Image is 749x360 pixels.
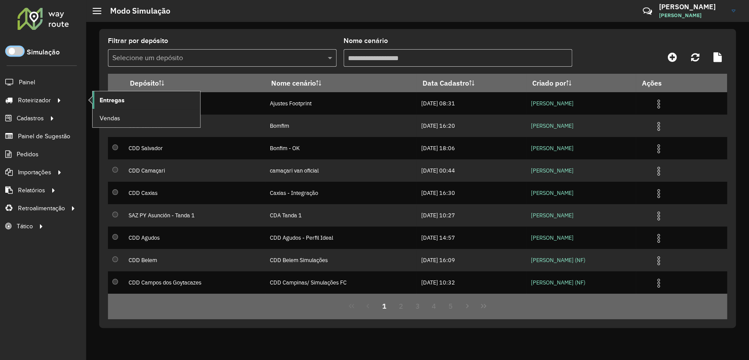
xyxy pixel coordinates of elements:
[108,36,168,46] label: Filtrar por depósito
[124,271,265,294] td: CDD Campos dos Goytacazes
[265,92,416,115] td: Ajustes Footprint
[416,137,527,159] td: [DATE] 18:06
[416,115,527,137] td: [DATE] 16:20
[124,204,265,227] td: SAZ PY Asunción - Tanda 1
[100,96,125,105] span: Entregas
[531,256,585,264] a: [PERSON_NAME] (NF)
[416,182,527,204] td: [DATE] 16:30
[19,78,35,87] span: Painel
[376,298,393,314] button: 1
[18,96,51,105] span: Roteirizador
[27,47,60,58] label: Simulação
[124,137,265,159] td: CDD Salvador
[659,3,725,11] h3: [PERSON_NAME]
[265,204,416,227] td: CDA Tanda 1
[416,92,527,115] td: [DATE] 08:31
[265,137,416,159] td: Bonfim - OK
[416,74,527,92] th: Data Cadastro
[531,167,573,174] a: [PERSON_NAME]
[531,122,573,130] a: [PERSON_NAME]
[265,227,416,249] td: CDD Agudos - Perfil Ideal
[344,36,388,46] label: Nome cenário
[265,115,416,137] td: Bomfim
[426,298,442,314] button: 4
[265,74,416,92] th: Nome cenário
[416,159,527,182] td: [DATE] 00:44
[531,189,573,197] a: [PERSON_NAME]
[18,204,65,213] span: Retroalimentação
[93,91,200,109] a: Entregas
[442,298,459,314] button: 5
[100,114,120,123] span: Vendas
[416,249,527,271] td: [DATE] 16:09
[531,100,573,107] a: [PERSON_NAME]
[638,2,657,21] a: Contato Rápido
[459,298,476,314] button: Next Page
[18,186,45,195] span: Relatórios
[416,204,527,227] td: [DATE] 10:27
[393,298,409,314] button: 2
[17,222,33,231] span: Tático
[526,74,636,92] th: Criado por
[531,212,573,219] a: [PERSON_NAME]
[124,74,265,92] th: Depósito
[124,159,265,182] td: CDD Camaçari
[265,271,416,294] td: CDD Campinas/ Simulações FC
[17,114,44,123] span: Cadastros
[531,144,573,152] a: [PERSON_NAME]
[124,182,265,204] td: CDD Caxias
[531,234,573,241] a: [PERSON_NAME]
[101,6,170,16] h2: Modo Simulação
[475,298,492,314] button: Last Page
[409,298,426,314] button: 3
[124,249,265,271] td: CDD Belem
[659,11,725,19] span: [PERSON_NAME]
[124,227,265,249] td: CDD Agudos
[265,182,416,204] td: Caxias - Integração
[18,132,70,141] span: Painel de Sugestão
[416,227,527,249] td: [DATE] 14:57
[17,150,39,159] span: Pedidos
[636,74,688,92] th: Ações
[18,168,51,177] span: Importações
[416,271,527,294] td: [DATE] 10:32
[93,109,200,127] a: Vendas
[265,159,416,182] td: camaçari van oficial
[265,249,416,271] td: CDD Belem Simulações
[531,279,585,286] a: [PERSON_NAME] (NF)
